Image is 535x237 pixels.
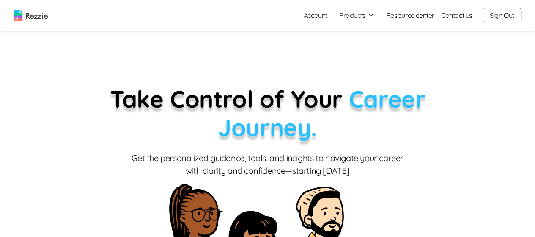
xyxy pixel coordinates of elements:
[386,10,434,20] a: Resource center
[67,85,469,142] p: Take Control of Your
[441,10,472,20] a: Contact us
[483,8,521,22] button: Sign Out
[14,10,48,21] img: logo
[130,152,405,177] p: Get the personalized guidance, tools, and insights to navigate your career with clarity and confi...
[297,7,334,24] a: Account
[339,10,374,20] button: Products
[218,84,425,142] span: Career Journey.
